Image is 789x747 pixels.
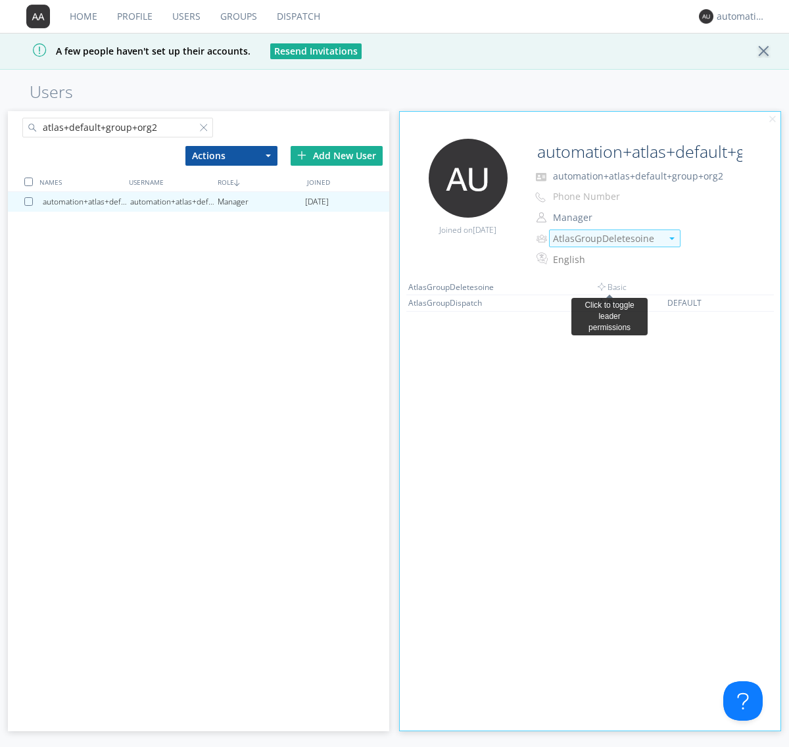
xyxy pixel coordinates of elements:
[532,139,744,165] input: Name
[429,139,508,218] img: 373638.png
[699,9,713,24] img: 373638.png
[10,45,251,57] span: A few people haven't set up their accounts.
[26,5,50,28] img: 373638.png
[304,172,393,191] div: JOINED
[473,224,496,235] span: [DATE]
[553,253,663,266] div: English
[768,115,777,124] img: cancel.svg
[130,192,218,212] div: automation+atlas+default+group+org2
[22,118,213,137] input: Search users
[214,172,303,191] div: ROLE
[598,281,627,293] span: Basic
[537,212,546,223] img: person-outline.svg
[577,300,642,333] div: Click to toggle leader permissions
[537,229,549,247] img: icon-alert-users-thin-outline.svg
[36,172,125,191] div: NAMES
[723,681,763,721] iframe: Toggle Customer Support
[439,224,496,235] span: Joined on
[43,192,130,212] div: automation+atlas+default+group+org2
[553,170,723,182] span: automation+atlas+default+group+org2
[185,146,277,166] button: Actions
[408,281,507,293] div: AtlasGroupDeletesoine
[218,192,305,212] div: Manager
[305,192,329,212] span: [DATE]
[553,232,661,245] div: AtlasGroupDeletesoine
[548,208,680,227] button: Manager
[291,146,383,166] div: Add New User
[537,251,550,266] img: In groups with Translation enabled, this user's messages will be automatically translated to and ...
[408,297,507,308] div: AtlasGroupDispatch
[126,172,214,191] div: USERNAME
[535,192,546,203] img: phone-outline.svg
[669,237,675,240] img: caret-down-sm.svg
[667,297,744,308] div: DEFAULT
[717,10,766,23] div: automation+atlas+default+group+org2
[270,43,362,59] button: Resend Invitations
[297,151,306,160] img: plus.svg
[8,192,389,212] a: automation+atlas+default+group+org2automation+atlas+default+group+org2Manager[DATE]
